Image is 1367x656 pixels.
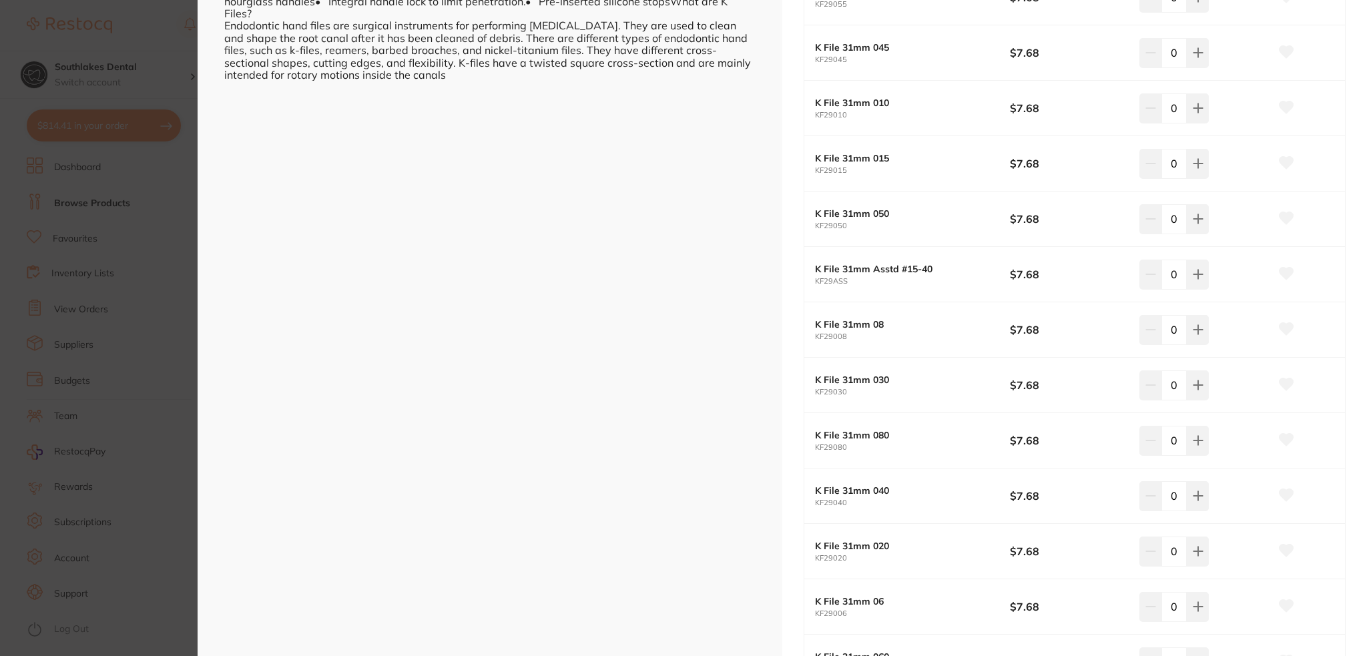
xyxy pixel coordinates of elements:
[1010,101,1127,115] b: $7.68
[815,153,991,163] b: K File 31mm 015
[815,499,1010,507] small: KF29040
[1010,322,1127,337] b: $7.68
[815,208,991,219] b: K File 31mm 050
[815,97,991,108] b: K File 31mm 010
[1010,212,1127,226] b: $7.68
[1010,156,1127,171] b: $7.68
[815,332,1010,341] small: KF29008
[815,541,991,551] b: K File 31mm 020
[1010,544,1127,559] b: $7.68
[815,554,1010,563] small: KF29020
[815,319,991,330] b: K File 31mm 08
[1010,378,1127,392] b: $7.68
[1010,267,1127,282] b: $7.68
[815,42,991,53] b: K File 31mm 045
[815,374,991,385] b: K File 31mm 030
[1010,433,1127,448] b: $7.68
[815,55,1010,64] small: KF29045
[815,111,1010,119] small: KF29010
[815,485,991,496] b: K File 31mm 040
[1010,488,1127,503] b: $7.68
[815,222,1010,230] small: KF29050
[815,609,1010,618] small: KF29006
[815,388,1010,396] small: KF29030
[815,264,991,274] b: K File 31mm Asstd #15-40
[1010,45,1127,60] b: $7.68
[815,277,1010,286] small: KF29ASS
[815,430,991,440] b: K File 31mm 080
[815,443,1010,452] small: KF29080
[815,596,991,607] b: K File 31mm 06
[815,166,1010,175] small: KF29015
[1010,599,1127,614] b: $7.68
